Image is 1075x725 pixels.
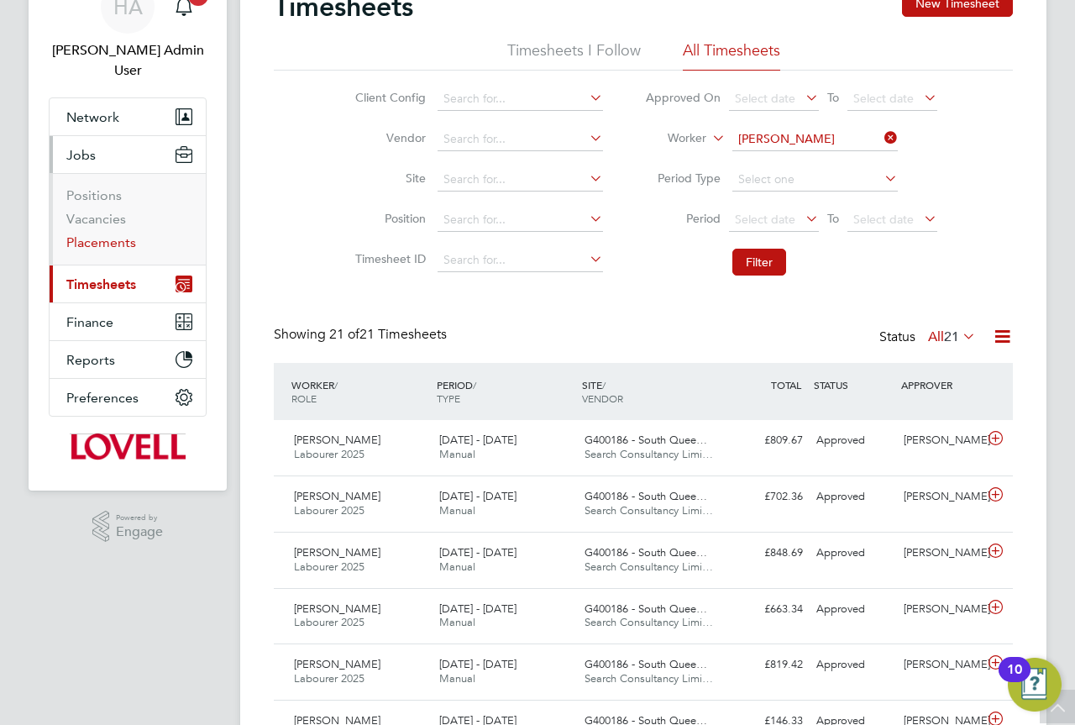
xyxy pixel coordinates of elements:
[810,651,897,679] div: Approved
[116,511,163,525] span: Powered by
[585,615,713,629] span: Search Consultancy Limi…
[438,128,603,151] input: Search for...
[438,208,603,232] input: Search for...
[439,560,475,574] span: Manual
[735,212,795,227] span: Select date
[439,489,517,503] span: [DATE] - [DATE]
[897,596,984,623] div: [PERSON_NAME]
[66,390,139,406] span: Preferences
[1008,658,1062,712] button: Open Resource Center, 10 new notifications
[49,40,207,81] span: Hays Admin User
[810,483,897,511] div: Approved
[329,326,359,343] span: 21 of
[294,657,380,671] span: [PERSON_NAME]
[92,511,164,543] a: Powered byEngage
[437,391,460,405] span: TYPE
[631,130,706,147] label: Worker
[645,171,721,186] label: Period Type
[294,560,364,574] span: Labourer 2025
[50,265,206,302] button: Timesheets
[70,433,185,460] img: lovell-logo-retina.png
[879,326,979,349] div: Status
[853,212,914,227] span: Select date
[66,147,96,163] span: Jobs
[897,539,984,567] div: [PERSON_NAME]
[350,251,426,266] label: Timesheet ID
[294,489,380,503] span: [PERSON_NAME]
[822,208,844,229] span: To
[585,671,713,686] span: Search Consultancy Limi…
[732,249,786,276] button: Filter
[50,98,206,135] button: Network
[585,447,713,461] span: Search Consultancy Limi…
[439,615,475,629] span: Manual
[722,427,810,454] div: £809.67
[350,130,426,145] label: Vendor
[439,503,475,517] span: Manual
[287,370,433,413] div: WORKER
[116,525,163,539] span: Engage
[66,314,113,330] span: Finance
[439,602,517,616] span: [DATE] - [DATE]
[439,545,517,560] span: [DATE] - [DATE]
[683,40,780,71] li: All Timesheets
[810,539,897,567] div: Approved
[294,545,380,560] span: [PERSON_NAME]
[645,90,721,105] label: Approved On
[722,651,810,679] div: £819.42
[582,391,623,405] span: VENDOR
[50,341,206,378] button: Reports
[439,657,517,671] span: [DATE] - [DATE]
[50,136,206,173] button: Jobs
[810,370,897,400] div: STATUS
[810,596,897,623] div: Approved
[1007,670,1022,691] div: 10
[433,370,578,413] div: PERIOD
[722,539,810,567] div: £848.69
[274,326,450,344] div: Showing
[50,379,206,416] button: Preferences
[66,276,136,292] span: Timesheets
[438,87,603,111] input: Search for...
[66,234,136,250] a: Placements
[294,615,364,629] span: Labourer 2025
[294,503,364,517] span: Labourer 2025
[438,168,603,192] input: Search for...
[439,447,475,461] span: Manual
[294,602,380,616] span: [PERSON_NAME]
[645,211,721,226] label: Period
[66,352,115,368] span: Reports
[771,378,801,391] span: TOTAL
[822,87,844,108] span: To
[585,657,707,671] span: G400186 - South Quee…
[602,378,606,391] span: /
[294,433,380,447] span: [PERSON_NAME]
[722,483,810,511] div: £702.36
[897,483,984,511] div: [PERSON_NAME]
[585,503,713,517] span: Search Consultancy Limi…
[66,187,122,203] a: Positions
[66,109,119,125] span: Network
[944,328,959,345] span: 21
[578,370,723,413] div: SITE
[853,91,914,106] span: Select date
[50,303,206,340] button: Finance
[507,40,641,71] li: Timesheets I Follow
[350,211,426,226] label: Position
[294,447,364,461] span: Labourer 2025
[439,671,475,686] span: Manual
[928,328,976,345] label: All
[50,173,206,265] div: Jobs
[438,249,603,272] input: Search for...
[350,90,426,105] label: Client Config
[722,596,810,623] div: £663.34
[732,168,898,192] input: Select one
[897,427,984,454] div: [PERSON_NAME]
[49,433,207,460] a: Go to home page
[334,378,338,391] span: /
[66,211,126,227] a: Vacancies
[585,433,707,447] span: G400186 - South Quee…
[897,651,984,679] div: [PERSON_NAME]
[585,560,713,574] span: Search Consultancy Limi…
[439,433,517,447] span: [DATE] - [DATE]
